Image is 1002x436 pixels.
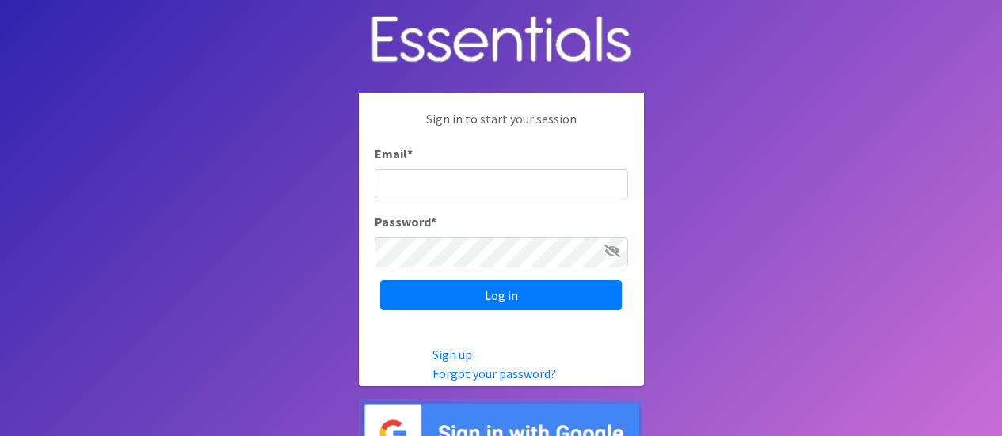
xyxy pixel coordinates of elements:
a: Sign up [432,347,472,362]
input: Log in [380,280,622,310]
label: Email [375,144,413,163]
abbr: required [431,214,436,229]
p: Sign in to start your session [375,109,628,144]
abbr: required [407,146,413,161]
label: Password [375,212,436,231]
a: Forgot your password? [432,366,556,381]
